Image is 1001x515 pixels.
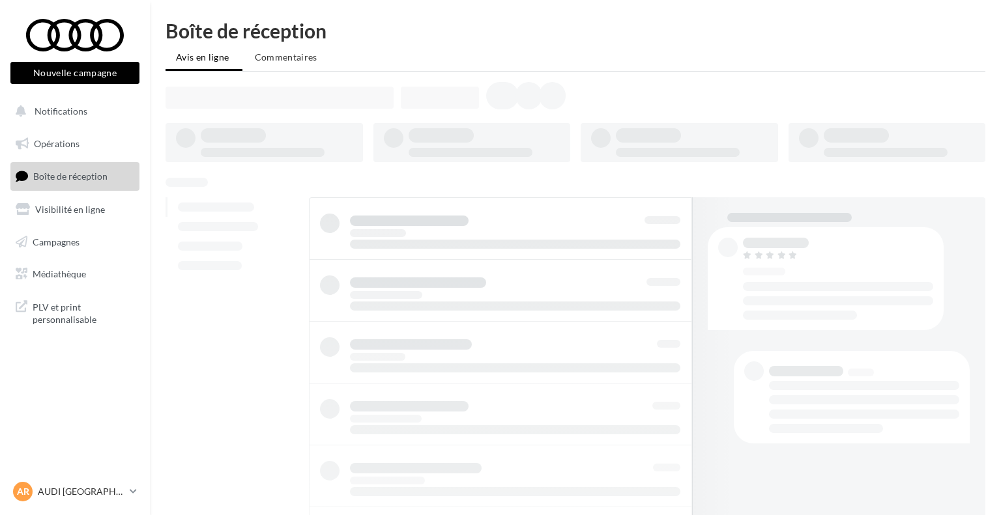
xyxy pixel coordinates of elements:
[255,51,317,63] span: Commentaires
[8,98,137,125] button: Notifications
[8,162,142,190] a: Boîte de réception
[10,479,139,504] a: AR AUDI [GEOGRAPHIC_DATA]
[35,204,105,215] span: Visibilité en ligne
[8,293,142,331] a: PLV et print personnalisable
[33,171,108,182] span: Boîte de réception
[8,196,142,223] a: Visibilité en ligne
[166,21,985,40] div: Boîte de réception
[35,105,87,117] span: Notifications
[38,485,124,498] p: AUDI [GEOGRAPHIC_DATA]
[17,485,29,498] span: AR
[33,298,134,326] span: PLV et print personnalisable
[33,268,86,279] span: Médiathèque
[33,236,80,247] span: Campagnes
[10,62,139,84] button: Nouvelle campagne
[8,130,142,158] a: Opérations
[8,260,142,288] a: Médiathèque
[34,138,80,149] span: Opérations
[8,229,142,256] a: Campagnes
